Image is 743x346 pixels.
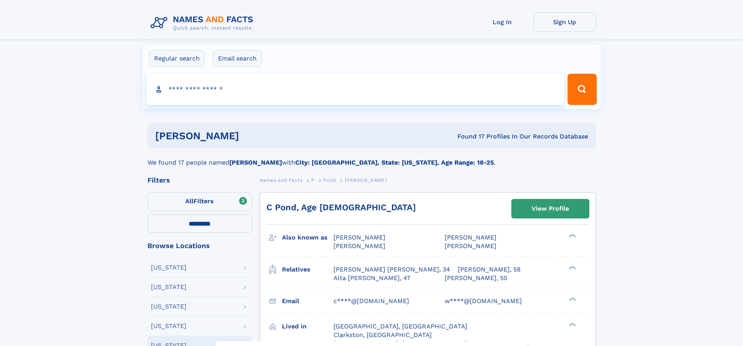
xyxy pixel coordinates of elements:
span: [PERSON_NAME] [333,234,385,241]
b: [PERSON_NAME] [229,159,282,166]
div: ❯ [567,322,576,327]
b: City: [GEOGRAPHIC_DATA], State: [US_STATE], Age Range: 18-25 [295,159,494,166]
span: [GEOGRAPHIC_DATA], [GEOGRAPHIC_DATA] [333,323,467,330]
span: [PERSON_NAME] [445,242,497,250]
a: Sign Up [534,12,596,32]
div: [US_STATE] [151,303,186,310]
img: Logo Names and Facts [147,12,260,34]
div: [US_STATE] [151,323,186,329]
button: Search Button [567,74,596,105]
label: Regular search [149,50,205,67]
div: ❯ [567,265,576,270]
div: Browse Locations [147,242,252,249]
label: Filters [147,192,252,211]
a: Pond [323,175,336,185]
span: All [185,197,193,205]
span: [PERSON_NAME] [345,177,387,183]
div: Filters [147,177,252,184]
span: [PERSON_NAME] [445,234,497,241]
label: Email search [213,50,262,67]
a: Log In [471,12,534,32]
a: Alta [PERSON_NAME], 47 [333,274,410,282]
div: Found 17 Profiles In Our Records Database [348,132,588,141]
div: View Profile [532,200,569,218]
div: ❯ [567,296,576,302]
a: [PERSON_NAME], 58 [458,265,521,274]
h3: Also known as [282,231,333,244]
span: Pond [323,177,336,183]
input: search input [147,74,564,105]
h3: Relatives [282,263,333,276]
div: We found 17 people named with . [147,149,596,167]
a: [PERSON_NAME], 50 [445,274,507,282]
span: Clarkston, [GEOGRAPHIC_DATA] [333,331,432,339]
a: C Pond, Age [DEMOGRAPHIC_DATA] [266,202,416,212]
a: P [311,175,315,185]
a: Names and Facts [260,175,303,185]
a: [PERSON_NAME] [PERSON_NAME], 34 [333,265,450,274]
span: [PERSON_NAME] [333,242,385,250]
span: P [311,177,315,183]
div: [US_STATE] [151,264,186,271]
div: ❯ [567,233,576,238]
a: View Profile [512,199,589,218]
h3: Lived in [282,320,333,333]
h3: Email [282,295,333,308]
h1: [PERSON_NAME] [155,131,348,141]
div: [US_STATE] [151,284,186,290]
